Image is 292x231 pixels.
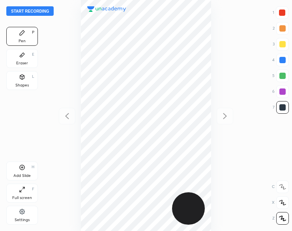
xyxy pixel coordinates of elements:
[272,54,289,66] div: 4
[272,180,289,193] div: C
[16,61,28,65] div: Eraser
[272,69,289,82] div: 5
[32,30,34,34] div: P
[87,6,126,12] img: logo.38c385cc.svg
[15,218,30,222] div: Settings
[32,165,34,169] div: H
[273,101,289,114] div: 7
[13,174,31,178] div: Add Slide
[273,38,289,51] div: 3
[12,196,32,200] div: Full screen
[32,53,34,56] div: E
[272,196,289,209] div: X
[19,39,26,43] div: Pen
[273,6,288,19] div: 1
[273,22,289,35] div: 2
[6,6,54,16] button: Start recording
[272,85,289,98] div: 6
[32,75,34,79] div: L
[15,83,29,87] div: Shapes
[272,212,289,225] div: Z
[32,187,34,191] div: F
